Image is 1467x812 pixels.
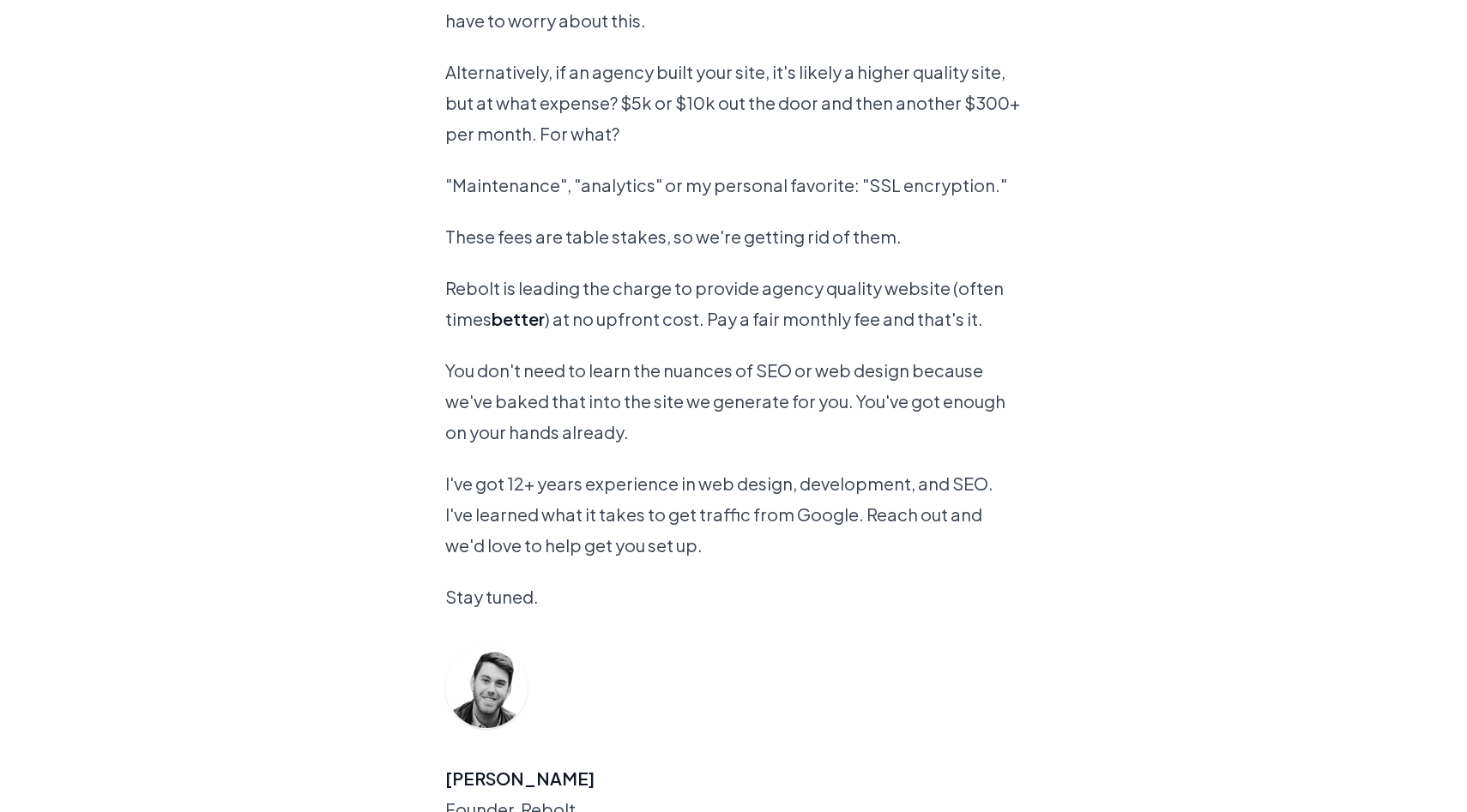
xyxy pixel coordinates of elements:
[445,57,1022,149] p: Alternatively, if an agency built your site, it's likely a higher quality site, but at what expen...
[445,581,1022,612] p: Stay tuned.
[445,170,1022,201] p: "Maintenance", "analytics" or my personal favorite: "SSL encryption."
[445,763,1022,794] strong: [PERSON_NAME]
[445,355,1022,448] p: You don't need to learn the nuances of SEO or web design because we've baked that into the site w...
[445,468,1022,561] p: I've got 12+ years experience in web design, development, and SEO. I've learned what it takes to ...
[492,308,545,329] strong: better
[445,273,1022,334] p: Rebolt is leading the charge to provide agency quality website (often times ) at no upfront cost....
[445,647,528,729] img: Will Wallace
[445,221,1022,252] p: These fees are table stakes, so we're getting rid of them.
